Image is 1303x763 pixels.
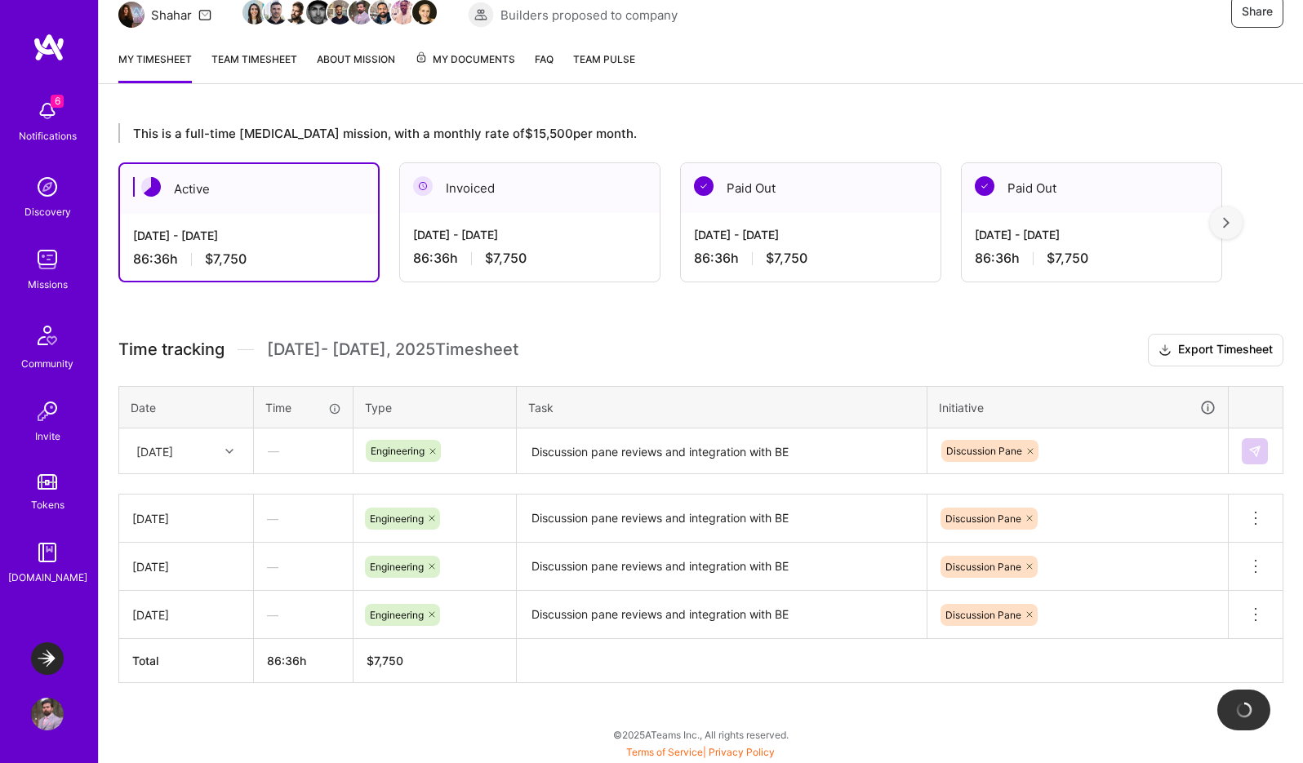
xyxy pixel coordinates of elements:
div: 86:36 h [413,250,647,267]
span: $7,750 [766,250,807,267]
span: | [626,746,775,758]
div: [DATE] [132,510,240,527]
span: Engineering [371,445,425,457]
div: Paid Out [962,163,1221,213]
textarea: Discussion pane reviews and integration with BE [518,496,925,541]
a: FAQ [535,51,554,83]
div: [DATE] [136,442,173,459]
span: My Documents [415,51,515,69]
img: loading [1234,700,1254,720]
div: Tokens [31,496,64,513]
img: teamwork [31,243,64,276]
a: My Documents [415,51,515,83]
div: Time [265,399,341,416]
span: Discussion Pane [945,609,1021,621]
span: Engineering [370,561,424,573]
div: [DATE] - [DATE] [975,226,1208,243]
div: This is a full-time [MEDICAL_DATA] mission, with a monthly rate of $15,500 per month. [118,123,1226,143]
span: [DATE] - [DATE] , 2025 Timesheet [267,339,518,360]
div: [DATE] [132,558,240,575]
div: Invite [35,428,60,445]
div: Missions [28,276,68,293]
div: Active [120,164,378,214]
th: $7,750 [354,639,517,683]
div: [DOMAIN_NAME] [8,569,87,586]
img: tokens [38,474,57,490]
span: $7,750 [485,250,527,267]
img: guide book [31,536,64,569]
a: Privacy Policy [709,746,775,758]
i: icon Chevron [225,447,233,455]
textarea: Discussion pane reviews and integration with BE [518,544,925,589]
span: Team Pulse [573,53,635,65]
div: 86:36 h [133,251,365,268]
div: Notifications [19,127,77,144]
img: Paid Out [975,176,994,196]
div: — [254,593,353,637]
textarea: Discussion pane reviews and integration with BE [518,430,925,473]
th: Type [354,386,517,428]
span: 6 [51,95,64,108]
div: © 2025 ATeams Inc., All rights reserved. [98,714,1303,755]
button: Export Timesheet [1148,334,1283,366]
div: Initiative [939,398,1216,417]
th: Date [119,386,254,428]
div: Discovery [24,203,71,220]
i: icon Download [1158,342,1172,359]
th: Total [119,639,254,683]
a: My timesheet [118,51,192,83]
div: [DATE] - [DATE] [694,226,927,243]
div: Paid Out [681,163,941,213]
img: Builders proposed to company [468,2,494,28]
img: Paid Out [694,176,714,196]
th: Task [517,386,927,428]
img: Community [28,316,67,355]
textarea: Discussion pane reviews and integration with BE [518,592,925,637]
div: Shahar [151,7,192,24]
div: 86:36 h [975,250,1208,267]
img: User Avatar [31,698,64,730]
img: Active [141,177,161,197]
span: Discussion Pane [946,445,1022,457]
th: 86:36h [254,639,354,683]
img: logo [33,33,65,62]
img: Invite [31,395,64,428]
span: Builders proposed to company [500,7,678,24]
div: Invoiced [400,163,660,213]
div: [DATE] - [DATE] [133,227,365,244]
div: [DATE] - [DATE] [413,226,647,243]
img: Team Architect [118,2,145,28]
img: LaunchDarkly: Experimentation Delivery Team [31,642,64,675]
div: null [1242,438,1270,464]
span: Share [1242,3,1273,20]
i: icon Mail [198,8,211,21]
a: Team timesheet [211,51,297,83]
span: $7,750 [1047,250,1088,267]
img: Submit [1248,445,1261,458]
a: Team Pulse [573,51,635,83]
a: LaunchDarkly: Experimentation Delivery Team [27,642,68,675]
span: $7,750 [205,251,247,268]
span: Time tracking [118,339,225,360]
a: Terms of Service [626,746,703,758]
div: — [254,497,353,540]
img: discovery [31,171,64,203]
div: — [254,545,353,588]
div: 86:36 h [694,250,927,267]
div: [DATE] [132,606,240,623]
span: Discussion Pane [945,512,1021,525]
img: right [1223,217,1230,228]
span: Engineering [370,512,424,525]
img: bell [31,95,64,127]
span: Engineering [370,609,424,621]
div: Community [21,355,73,372]
a: User Avatar [27,698,68,730]
img: Invoiced [413,176,433,196]
a: About Mission [317,51,395,83]
span: Discussion Pane [945,561,1021,573]
div: — [255,429,352,472]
